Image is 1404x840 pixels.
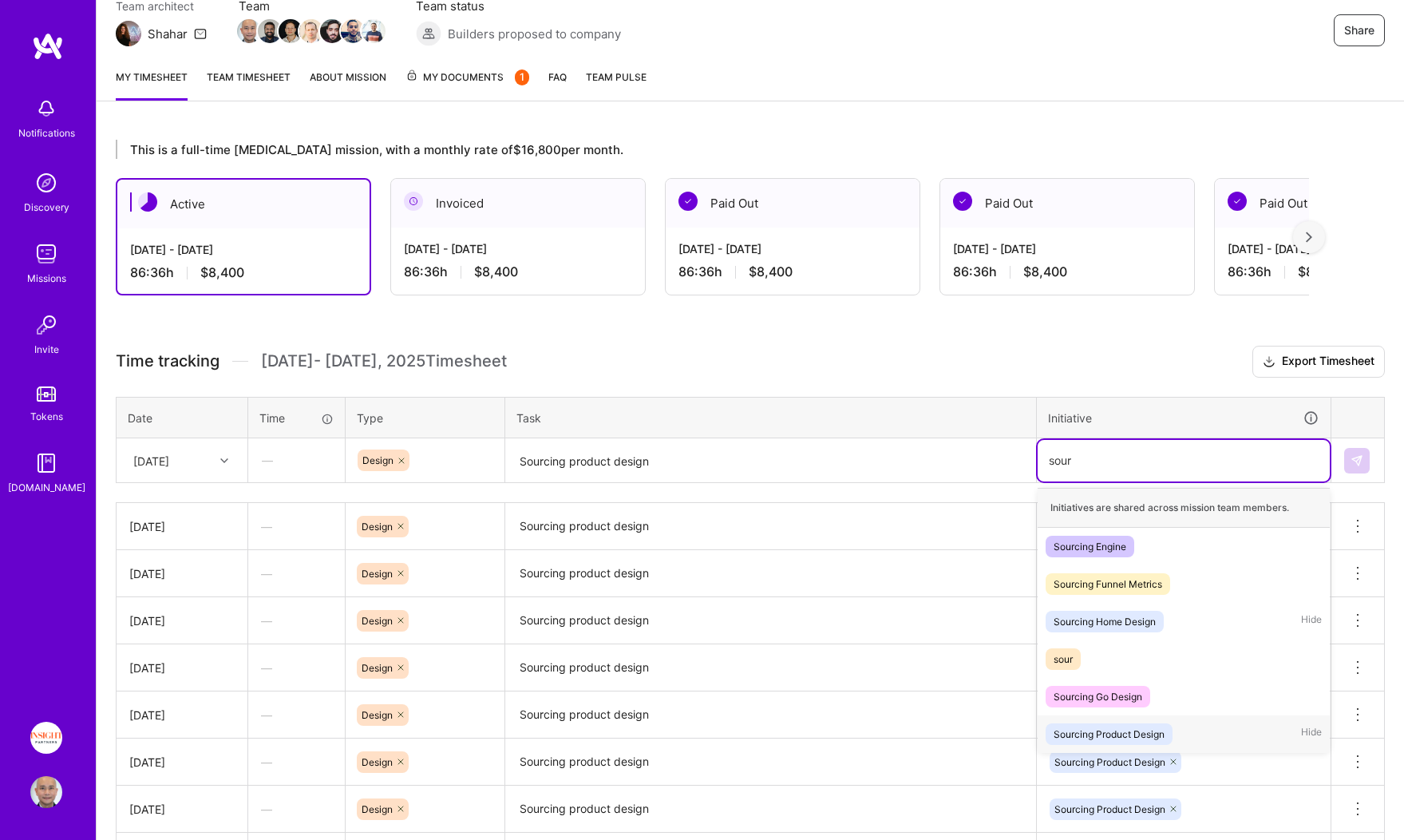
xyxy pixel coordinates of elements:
div: [DATE] [129,518,235,535]
div: Shahar [148,26,188,42]
div: — [249,439,344,481]
div: — [248,505,345,548]
img: Team Member Avatar [237,19,261,43]
div: Invite [34,341,59,358]
textarea: Sourcing product design [507,552,1034,596]
a: Team Pulse [586,69,647,101]
div: [DATE] [129,660,235,676]
div: Initiatives are shared across mission team members. [1038,488,1330,528]
a: Team Member Avatar [301,18,322,45]
div: [DATE] - [DATE] [953,240,1181,257]
img: Team Member Avatar [279,19,303,43]
div: Time [259,410,334,426]
textarea: Sourcing product design [507,787,1034,831]
div: [DATE] [133,452,169,469]
th: Task [505,397,1037,438]
button: Export Timesheet [1252,346,1385,378]
button: Share [1334,14,1385,46]
i: icon Chevron [220,457,228,465]
a: Team timesheet [207,69,291,101]
a: Team Member Avatar [239,18,259,45]
img: Paid Out [678,192,698,211]
img: Submit [1351,454,1363,467]
span: Time tracking [116,351,219,371]
span: $8,400 [474,263,518,280]
div: Sourcing Home Design [1054,613,1156,630]
span: Design [362,454,394,466]
a: FAQ [548,69,567,101]
span: Hide [1301,723,1322,745]
a: Team Member Avatar [259,18,280,45]
div: Tokens [30,408,63,425]
span: $8,400 [1298,263,1342,280]
img: Team Member Avatar [258,19,282,43]
span: Design [362,756,393,768]
img: Team Member Avatar [299,19,323,43]
i: icon Download [1263,354,1275,370]
span: Builders proposed to company [448,26,621,42]
div: Sourcing Funnel Metrics [1054,576,1162,592]
textarea: Sourcing product design [507,646,1034,690]
div: [DATE] - [DATE] [404,240,632,257]
span: Design [362,568,393,580]
img: guide book [30,447,62,479]
span: Sourcing Product Design [1054,756,1165,768]
div: Notifications [18,125,75,141]
div: Invoiced [391,179,645,228]
div: sour [1054,651,1073,668]
a: User Avatar [26,776,66,808]
div: [DATE] [129,612,235,629]
div: Sourcing Go Design [1054,688,1142,705]
div: Discovery [24,199,69,216]
img: discovery [30,167,62,199]
div: Sourcing Engine [1054,538,1126,555]
a: Team Member Avatar [322,18,342,45]
th: Type [346,397,505,438]
img: right [1306,232,1312,243]
div: 86:36 h [953,263,1181,280]
div: 86:36 h [130,264,357,281]
a: Team Member Avatar [342,18,363,45]
div: 86:36 h [404,263,632,280]
div: Sourcing Product Design [1054,726,1165,743]
img: Insight Partners: Data & AI - Sourcing [30,722,62,754]
div: Paid Out [940,179,1194,228]
div: — [248,694,345,736]
img: Invoiced [404,192,423,211]
span: My Documents [405,69,529,86]
div: Initiative [1048,409,1319,427]
span: Team Pulse [586,71,647,83]
div: Paid Out [666,179,920,228]
div: [DATE] [129,565,235,582]
img: teamwork [30,238,62,270]
span: Share [1344,22,1374,38]
img: logo [32,32,64,61]
span: [DATE] - [DATE] , 2025 Timesheet [261,351,507,371]
span: Design [362,615,393,627]
textarea: Sourcing product design [507,440,1034,482]
img: Team Member Avatar [362,19,386,43]
div: 86:36 h [678,263,907,280]
img: tokens [37,386,56,402]
textarea: Sourcing product design [507,505,1034,549]
span: Design [362,709,393,721]
div: — [248,741,345,783]
div: — [248,788,345,830]
img: User Avatar [30,776,62,808]
i: icon Mail [194,27,207,40]
span: $8,400 [749,263,793,280]
span: $8,400 [1023,263,1067,280]
div: [DATE] - [DATE] [130,241,357,258]
img: Paid Out [1228,192,1247,211]
span: $8,400 [200,264,244,281]
span: Hide [1301,611,1322,632]
a: Insight Partners: Data & AI - Sourcing [26,722,66,754]
a: Team Member Avatar [280,18,301,45]
img: bell [30,93,62,125]
div: [DATE] [129,754,235,771]
img: Team Architect [116,21,141,46]
img: Builders proposed to company [416,21,441,46]
a: About Mission [310,69,386,101]
span: Sourcing Product Design [1054,803,1165,815]
a: My timesheet [116,69,188,101]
